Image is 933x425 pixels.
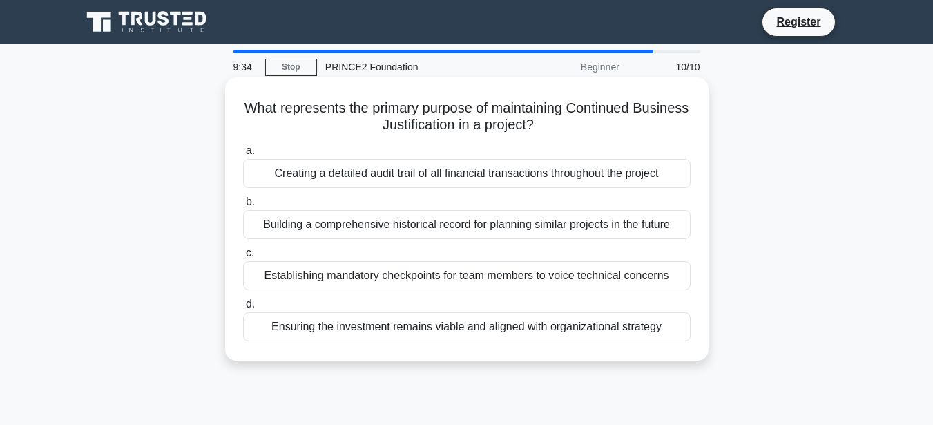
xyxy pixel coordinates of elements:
[243,159,691,188] div: Creating a detailed audit trail of all financial transactions throughout the project
[242,100,692,134] h5: What represents the primary purpose of maintaining Continued Business Justification in a project?
[225,53,265,81] div: 9:34
[243,210,691,239] div: Building a comprehensive historical record for planning similar projects in the future
[768,13,829,30] a: Register
[265,59,317,76] a: Stop
[243,261,691,290] div: Establishing mandatory checkpoints for team members to voice technical concerns
[246,247,254,258] span: c.
[246,144,255,156] span: a.
[507,53,628,81] div: Beginner
[246,298,255,310] span: d.
[317,53,507,81] div: PRINCE2 Foundation
[628,53,709,81] div: 10/10
[243,312,691,341] div: Ensuring the investment remains viable and aligned with organizational strategy
[246,196,255,207] span: b.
